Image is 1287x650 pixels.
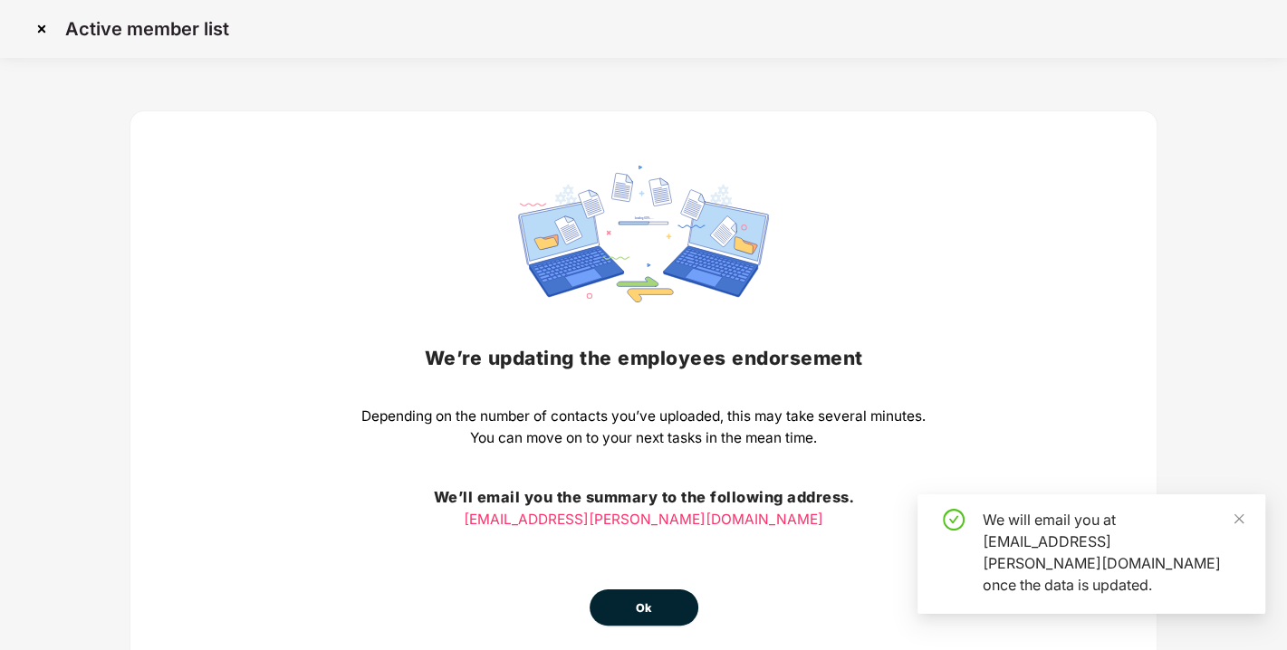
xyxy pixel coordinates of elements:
p: [EMAIL_ADDRESS][PERSON_NAME][DOMAIN_NAME] [361,509,926,531]
img: svg+xml;base64,PHN2ZyBpZD0iQ3Jvc3MtMzJ4MzIiIHhtbG5zPSJodHRwOi8vd3d3LnczLm9yZy8yMDAwL3N2ZyIgd2lkdG... [27,14,56,43]
span: check-circle [943,509,965,531]
p: Active member list [65,18,229,40]
p: Depending on the number of contacts you’ve uploaded, this may take several minutes. [361,406,926,427]
h3: We’ll email you the summary to the following address. [361,486,926,510]
div: We will email you at [EMAIL_ADDRESS][PERSON_NAME][DOMAIN_NAME] once the data is updated. [983,509,1244,596]
h2: We’re updating the employees endorsement [361,343,926,373]
p: You can move on to your next tasks in the mean time. [361,427,926,449]
span: close [1233,512,1245,525]
img: svg+xml;base64,PHN2ZyBpZD0iRGF0YV9zeW5jaW5nIiB4bWxucz0iaHR0cDovL3d3dy53My5vcmcvMjAwMC9zdmciIHdpZH... [518,166,768,302]
button: Ok [590,589,698,626]
span: Ok [636,599,652,617]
